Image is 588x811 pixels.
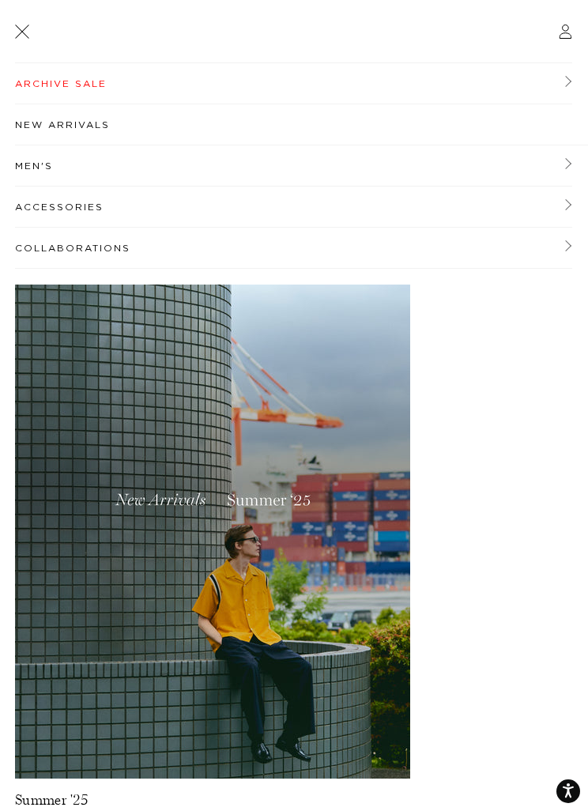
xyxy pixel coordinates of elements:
a: Archive Sale [15,63,572,104]
a: Accessories [15,187,572,228]
a: Summer '25 [15,791,89,808]
a: New Arrivals [15,104,588,145]
a: Collaborations [15,228,572,269]
a: Men's [15,145,572,187]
